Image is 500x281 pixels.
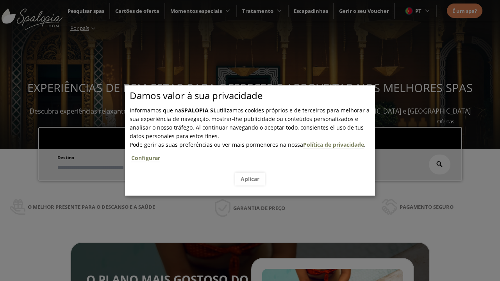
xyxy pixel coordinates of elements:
[181,107,216,114] b: SPALOPIA SL
[130,141,375,167] span: .
[303,141,364,149] a: Política de privacidade
[130,91,375,100] p: Damos valor à sua privacidade
[131,154,160,162] a: Configurar
[235,173,265,185] button: Aplicar
[130,107,370,140] span: Informamos que na utilizamos cookies próprios e de terceiros para melhorar a sua experiência de n...
[130,141,303,148] span: Pode gerir as suas preferências ou ver mais pormenores na nossa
